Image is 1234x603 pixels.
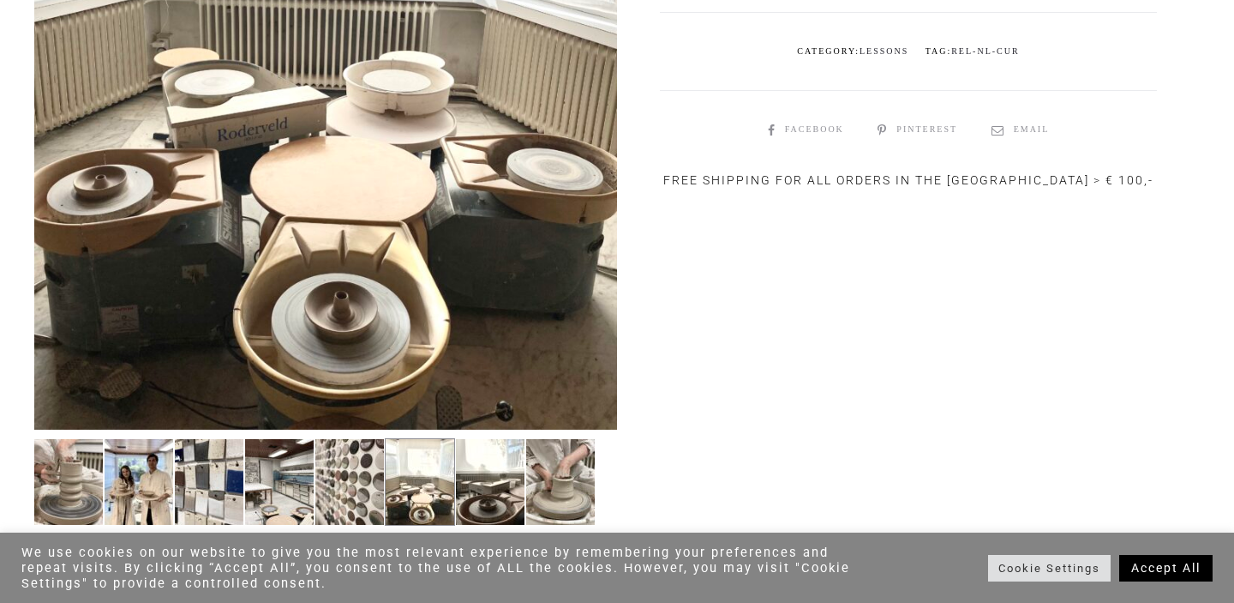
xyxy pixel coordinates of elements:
[385,438,455,526] img: IMG_8361--80x100.jpg
[104,438,174,526] img: IMG_0641-80x100.jpg
[660,168,1157,192] div: FREE SHIPPING FOR ALL ORDERS IN THE [GEOGRAPHIC_DATA] > € 100,-
[860,46,908,56] a: LESSONS
[768,124,844,134] a: Facebook
[797,46,908,56] span: Category:
[174,438,244,526] img: IMG_8384-80x100.jpeg
[1119,555,1213,582] a: Accept All
[244,438,314,526] img: IMG_8389-80x100.jpeg
[21,545,855,591] div: We use cookies on our website to give you the most relevant experience by remembering your prefer...
[878,124,957,134] a: Pinterest
[991,124,1050,134] a: Email
[525,438,596,526] img: IMG_8463-80x100.jpeg
[33,438,104,526] img: IMG_8498-80x100.jpeg
[455,438,525,526] img: IMG_8359--80x100.jpg
[314,438,385,526] img: IMG_8381--80x100.jpg
[951,46,1019,56] a: rel-nl-cur
[988,555,1111,582] a: Cookie Settings
[925,46,1020,56] span: Tag:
